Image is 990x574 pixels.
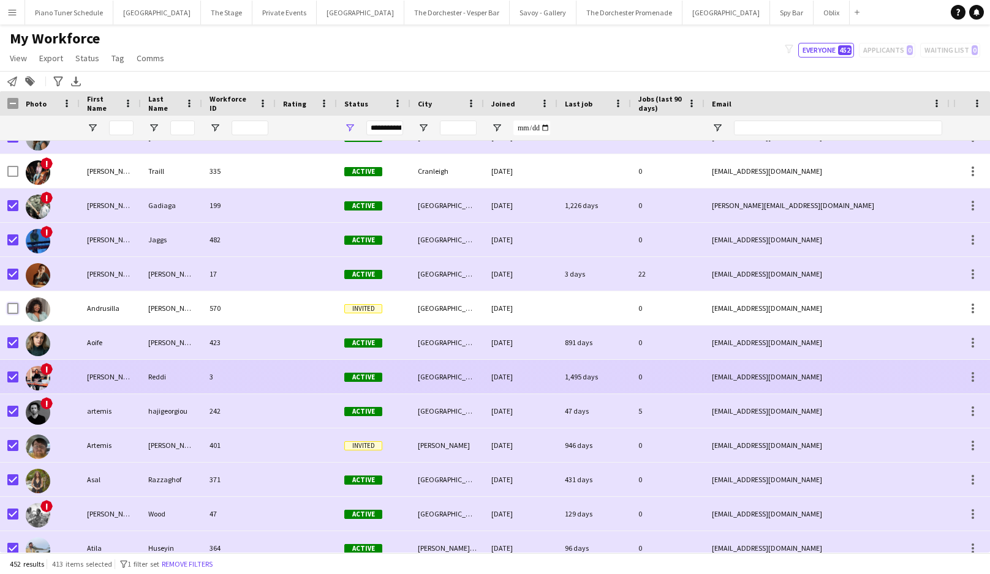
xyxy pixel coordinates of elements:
span: Photo [26,99,47,108]
app-action-btn: Add to tag [23,74,37,89]
div: [GEOGRAPHIC_DATA] [410,463,484,496]
div: [DATE] [484,497,557,531]
div: 96 days [557,531,631,565]
img: Atila Huseyin [26,537,50,562]
input: City Filter Input [440,121,477,135]
input: Workforce ID Filter Input [232,121,268,135]
div: artemis [80,394,141,428]
div: [PERSON_NAME] ([PERSON_NAME]) [80,154,141,188]
button: Spy Bar [770,1,814,24]
div: [DATE] [484,428,557,462]
span: Invited [344,441,382,450]
div: Reddi [141,360,202,393]
div: 47 days [557,394,631,428]
span: Active [344,544,382,553]
img: artemis hajigeorgiou [26,400,50,425]
div: 47 [202,497,276,531]
span: Invited [344,304,382,313]
div: [DATE] [484,188,557,222]
span: Email [712,99,731,108]
span: Active [344,338,382,348]
div: [PERSON_NAME] [141,257,202,291]
span: ! [40,363,53,375]
div: 242 [202,394,276,428]
button: Open Filter Menu [491,122,502,133]
span: My Workforce [10,29,100,48]
div: [DATE] [484,291,557,325]
div: Traill [141,154,202,188]
span: ! [40,157,53,170]
span: Joined [491,99,515,108]
button: Open Filter Menu [712,122,723,133]
div: [EMAIL_ADDRESS][DOMAIN_NAME] [705,326,950,359]
button: Open Filter Menu [418,122,429,133]
div: [GEOGRAPHIC_DATA] [410,223,484,256]
span: ! [40,500,53,512]
img: Asal Razzaghof [26,469,50,493]
img: Amy Jaggs [26,229,50,253]
span: Comms [137,53,164,64]
div: 946 days [557,428,631,462]
div: [DATE] [484,223,557,256]
a: Export [34,50,68,66]
div: [GEOGRAPHIC_DATA] [410,188,484,222]
button: The Dorchester Promenade [576,1,682,24]
button: The Stage [201,1,252,24]
div: [EMAIL_ADDRESS][DOMAIN_NAME] [705,360,950,393]
span: Active [344,201,382,211]
img: Artemis Reed [26,434,50,459]
div: 3 [202,360,276,393]
div: [PERSON_NAME] [80,257,141,291]
div: [PERSON_NAME] [PERSON_NAME] [410,531,484,565]
span: Workforce ID [210,94,254,113]
span: ! [40,397,53,409]
div: 3 days [557,257,631,291]
input: Email Filter Input [734,121,942,135]
span: 413 items selected [52,559,112,568]
span: 452 [838,45,852,55]
div: [PERSON_NAME] [80,360,141,393]
div: 335 [202,154,276,188]
div: Artemis [80,428,141,462]
div: 1,226 days [557,188,631,222]
button: [GEOGRAPHIC_DATA] [682,1,770,24]
div: [EMAIL_ADDRESS][DOMAIN_NAME] [705,291,950,325]
div: 0 [631,531,705,565]
div: 0 [631,428,705,462]
span: 1 filter set [127,559,159,568]
div: 401 [202,428,276,462]
img: Aoife O’Donovan [26,332,50,356]
div: 0 [631,326,705,359]
div: 371 [202,463,276,496]
input: Last Name Filter Input [170,121,195,135]
div: [EMAIL_ADDRESS][DOMAIN_NAME] [705,531,950,565]
div: Atila [80,531,141,565]
span: Active [344,270,382,279]
button: Private Events [252,1,317,24]
span: Tag [111,53,124,64]
a: Tag [107,50,129,66]
div: [PERSON_NAME] [80,188,141,222]
div: 431 days [557,463,631,496]
span: Status [344,99,368,108]
button: Savoy - Gallery [510,1,576,24]
div: [GEOGRAPHIC_DATA] [410,497,484,531]
img: Amy Gadiaga [26,195,50,219]
div: [EMAIL_ADDRESS][DOMAIN_NAME] [705,463,950,496]
button: Piano Tuner Schedule [25,1,113,24]
div: [DATE] [484,360,557,393]
input: Joined Filter Input [513,121,550,135]
div: 0 [631,497,705,531]
div: [DATE] [484,257,557,291]
div: Gadiaga [141,188,202,222]
span: View [10,53,27,64]
button: The Dorchester - Vesper Bar [404,1,510,24]
div: [PERSON_NAME] [410,428,484,462]
div: 5 [631,394,705,428]
span: Active [344,373,382,382]
span: Rating [283,99,306,108]
a: Status [70,50,104,66]
span: Jobs (last 90 days) [638,94,682,113]
span: Active [344,236,382,245]
span: Export [39,53,63,64]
